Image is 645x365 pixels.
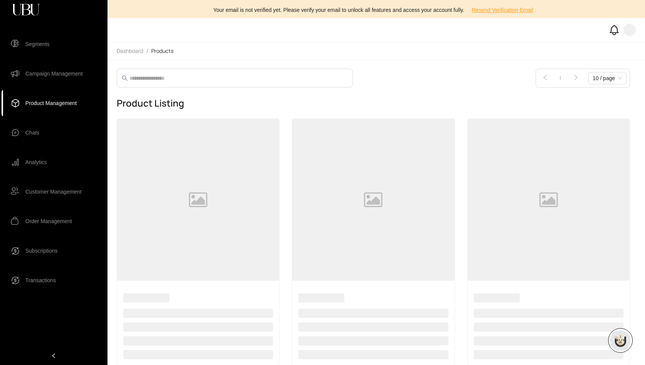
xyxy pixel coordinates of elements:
[146,47,148,55] li: /
[613,333,628,348] img: chatboticon-C4A3G2IU.png
[25,155,47,170] span: Analytics
[25,125,40,140] span: Chats
[472,6,533,14] span: Resend Verification Email
[25,66,83,81] span: Campaign Management
[25,273,56,288] span: Transactions
[588,72,627,84] div: Page Size
[51,353,56,358] span: left
[555,72,566,84] a: 1
[25,184,81,199] span: Customer Management
[466,4,539,16] button: Resend Verification Email
[112,4,640,16] div: Your email is not verified yet. Please verify your email to unlock all features and access your a...
[25,214,72,229] span: Order Management
[25,95,77,111] span: Product Management
[570,72,582,84] button: right
[117,47,143,54] span: Dashboard
[542,74,548,81] span: left
[554,72,567,84] li: 1
[25,243,58,258] span: Subscriptions
[573,74,579,81] span: right
[122,75,128,81] span: search
[25,36,50,52] span: Segments
[570,72,582,84] li: Next Page
[539,72,551,84] li: Previous Page
[117,97,184,109] h3: Product Listing
[593,72,622,84] span: 10 / page
[151,47,174,54] span: Products
[539,72,551,84] button: left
